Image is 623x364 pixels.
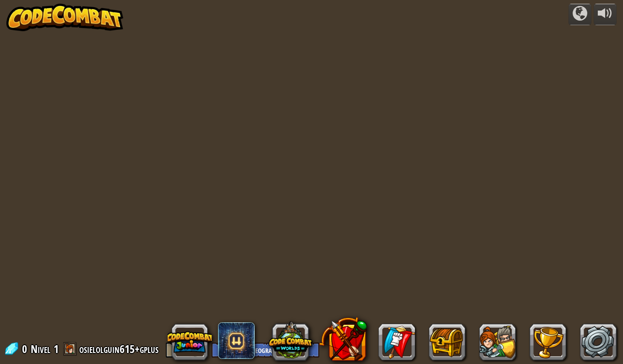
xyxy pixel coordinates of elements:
a: osielolguin615+gplus [79,342,161,356]
span: Nivel [31,342,50,357]
button: Salir [166,342,207,358]
button: Ajustar el volúmen [594,4,617,25]
button: Campañas [568,4,591,25]
img: CodeCombat - Learn how to code by playing a game [6,4,124,31]
span: 0 [22,342,30,356]
span: 1 [54,342,59,356]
